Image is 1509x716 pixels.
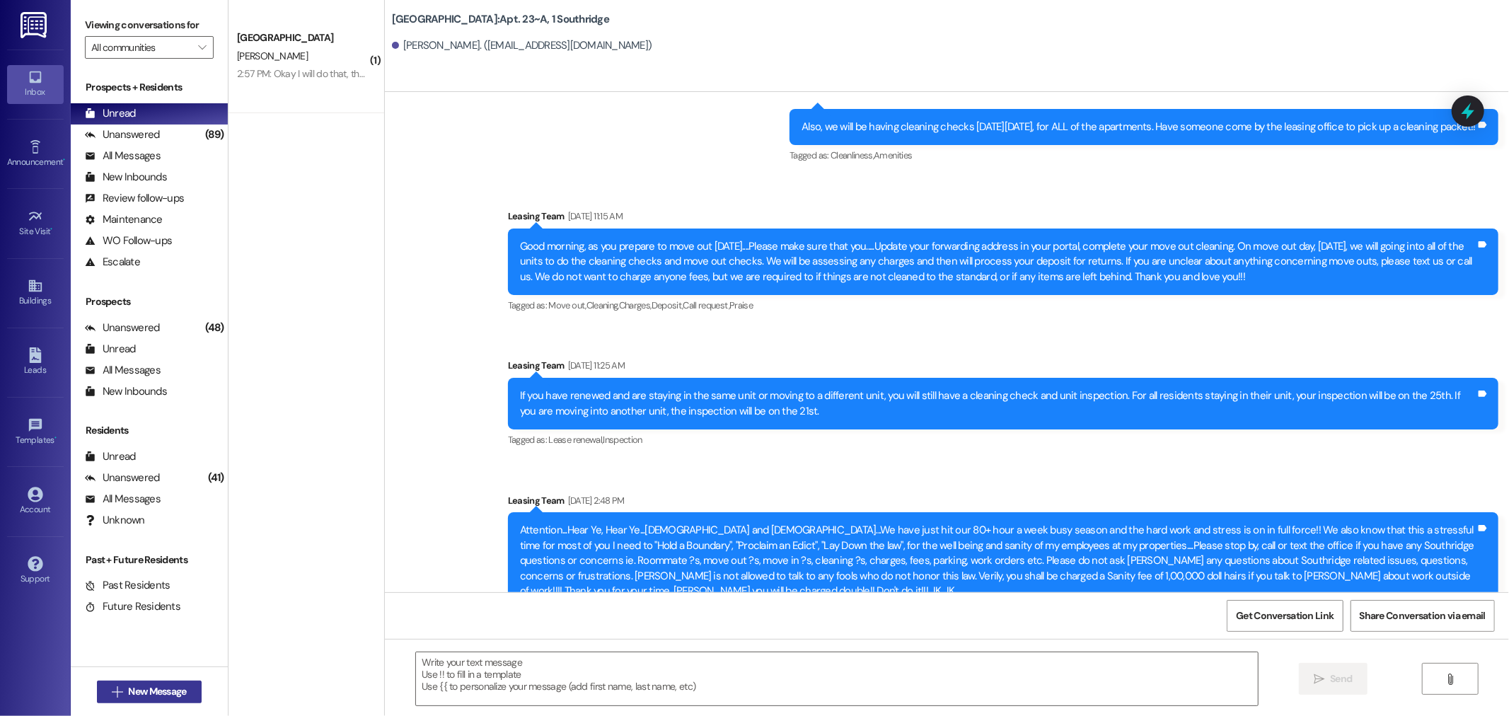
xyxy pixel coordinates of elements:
span: • [51,224,53,234]
div: Prospects + Residents [71,80,228,95]
button: Get Conversation Link [1227,600,1343,632]
span: • [63,155,65,165]
img: ResiDesk Logo [21,12,50,38]
a: Buildings [7,274,64,312]
span: New Message [128,684,186,699]
div: [GEOGRAPHIC_DATA] [237,30,368,45]
label: Viewing conversations for [85,14,214,36]
div: Unanswered [85,321,160,335]
span: Move out , [549,299,586,311]
span: • [54,433,57,443]
div: Unread [85,342,136,357]
a: Templates • [7,413,64,451]
div: Residents [71,423,228,438]
div: New Inbounds [85,170,167,185]
div: Unread [85,106,136,121]
div: Leasing Team [508,493,1498,513]
div: 2:57 PM: Okay I will do that, thanks!! [237,67,383,80]
span: [PERSON_NAME] [237,50,308,62]
span: Inspection [603,434,642,446]
div: New Inbounds [85,384,167,399]
div: Unknown [85,513,145,528]
div: Unread [85,449,136,464]
b: [GEOGRAPHIC_DATA]: Apt. 23~A, 1 Southridge [392,12,609,27]
div: Past Residents [85,578,170,593]
div: Unanswered [85,470,160,485]
div: Review follow-ups [85,191,184,206]
div: [DATE] 11:25 AM [565,358,625,373]
div: Prospects [71,294,228,309]
div: All Messages [85,363,161,378]
span: Call request , [683,299,730,311]
input: All communities [91,36,191,59]
div: Leasing Team [508,358,1498,378]
div: Attention...Hear Ye, Hear Ye...[DEMOGRAPHIC_DATA] and [DEMOGRAPHIC_DATA]...We have just hit our 8... [520,523,1476,599]
a: Site Visit • [7,204,64,243]
div: All Messages [85,492,161,507]
div: Maintenance [85,212,163,227]
a: Inbox [7,65,64,103]
span: Charges , [619,299,652,311]
span: Get Conversation Link [1236,608,1334,623]
a: Account [7,483,64,521]
div: (41) [204,467,228,489]
div: Future Residents [85,599,180,614]
div: Also, we will be having cleaning checks [DATE][DATE], for ALL of the apartments. Have someone com... [802,120,1476,134]
div: (48) [202,317,228,339]
span: Lease renewal , [549,434,603,446]
i:  [112,686,122,698]
div: WO Follow-ups [85,233,172,248]
span: Praise [729,299,753,311]
a: Leads [7,343,64,381]
span: Amenities [874,149,912,161]
span: Share Conversation via email [1360,608,1486,623]
span: Send [1330,671,1352,686]
div: Escalate [85,255,140,270]
button: Share Conversation via email [1351,600,1495,632]
div: Tagged as: [508,429,1498,450]
button: New Message [97,681,202,703]
div: (89) [202,124,228,146]
div: [DATE] 11:15 AM [565,209,623,224]
div: If you have renewed and are staying in the same unit or moving to a different unit, you will stil... [520,388,1476,419]
i:  [198,42,206,53]
div: [PERSON_NAME]. ([EMAIL_ADDRESS][DOMAIN_NAME]) [392,38,652,53]
div: All Messages [85,149,161,163]
span: Deposit , [652,299,683,311]
div: Unanswered [85,127,160,142]
button: Send [1299,663,1368,695]
i:  [1314,674,1324,685]
i:  [1445,674,1455,685]
div: Good morning, as you prepare to move out [DATE]....Please make sure that you.....Update your forw... [520,239,1476,284]
div: Tagged as: [508,295,1498,316]
div: [DATE] 2:48 PM [565,493,625,508]
div: Tagged as: [790,145,1498,166]
span: Cleaning , [586,299,619,311]
a: Support [7,552,64,590]
span: Cleanliness , [831,149,874,161]
div: Leasing Team [508,209,1498,229]
div: Past + Future Residents [71,553,228,567]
